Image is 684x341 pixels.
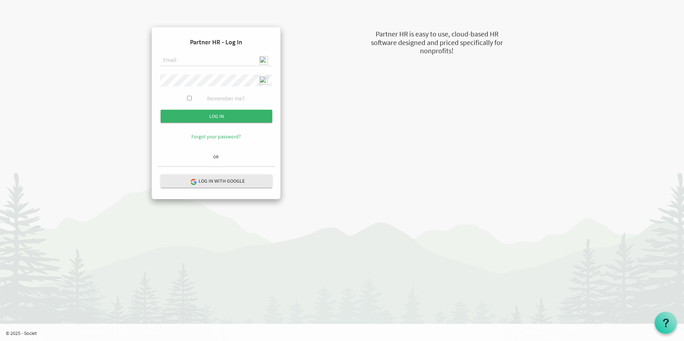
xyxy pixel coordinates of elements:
input: Email [160,54,272,66]
p: © 2025 - Societ [6,330,684,337]
img: npw-badge-icon-locked.svg [259,56,268,65]
label: Remember me? [207,94,245,103]
img: npw-badge-icon-locked.svg [259,76,268,85]
h4: Partner HR - Log In [157,33,275,51]
div: Partner HR is easy to use, cloud-based HR [335,29,539,39]
img: google-logo.png [190,178,196,185]
div: software designed and priced specifically for [335,38,539,48]
input: Log in [161,110,272,123]
button: Log in with Google [161,174,272,188]
a: Forgot your password? [191,133,241,140]
h6: OR [157,154,275,159]
div: nonprofits! [335,46,539,56]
